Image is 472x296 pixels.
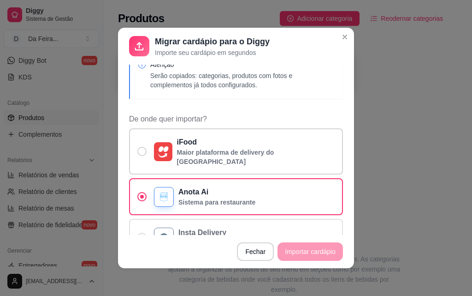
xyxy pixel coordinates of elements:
[337,30,352,44] button: Close
[178,227,255,238] p: Insta Delivery
[129,114,343,125] span: De onde quer importar?
[150,60,336,69] p: Atenção
[178,187,255,198] p: Anota Ai
[237,242,274,261] button: Fechar
[150,71,336,90] p: Serão copiados: categorias, produtos com fotos e complementos já todos configurados.
[155,35,270,48] p: Migrar cardápio para o Diggy
[178,198,255,207] p: Sistema para restaurante
[177,137,335,148] p: iFood
[155,48,270,57] p: Importe seu cardápio em segundos
[158,191,170,203] img: anota ai
[158,146,169,157] img: ifood_logo
[177,148,335,166] p: Maior plataforma de delivery do [GEOGRAPHIC_DATA]
[158,232,170,243] img: insta delivery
